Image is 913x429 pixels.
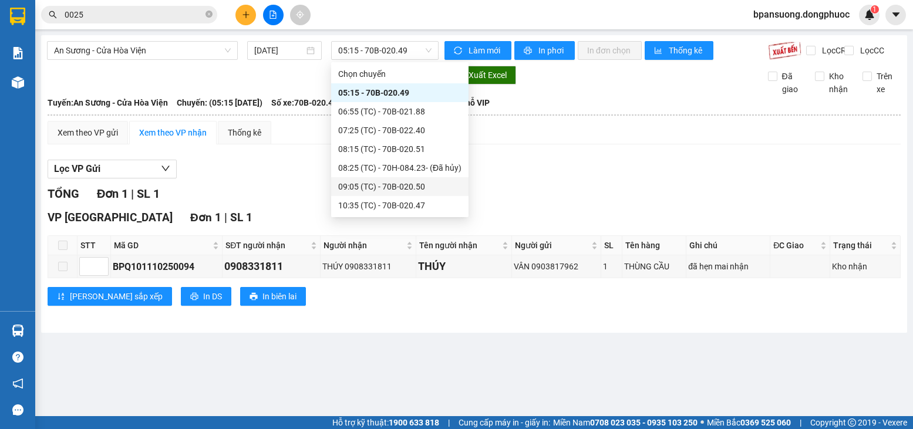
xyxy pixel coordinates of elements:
span: ⚪️ [700,420,704,425]
span: bpansuong.dongphuoc [744,7,859,22]
span: | [800,416,801,429]
img: warehouse-icon [12,325,24,337]
span: Đã giao [777,70,807,96]
span: copyright [848,418,856,427]
span: Hỗ trợ kỹ thuật: [332,416,439,429]
span: SL 1 [230,211,252,224]
span: ----------------------------------------- [32,63,144,73]
span: An Sương - Cửa Hòa Viện [54,42,231,59]
span: Đơn 1 [190,211,221,224]
button: file-add [263,5,284,25]
span: | [224,211,227,224]
span: Cung cấp máy in - giấy in: [459,416,550,429]
img: solution-icon [12,47,24,59]
strong: 0708 023 035 - 0935 103 250 [590,418,698,427]
input: 12/10/2025 [254,44,304,57]
span: In ngày: [4,85,72,92]
span: message [12,404,23,416]
span: search [49,11,57,19]
span: Tên người nhận [419,239,500,252]
div: THÚY 0908331811 [322,260,414,273]
td: 0908331811 [223,255,321,278]
button: caret-down [885,5,906,25]
span: file-add [269,11,277,19]
div: Kho nhận [832,260,898,273]
span: In phơi [538,44,565,57]
b: Tuyến: An Sương - Cửa Hòa Viện [48,98,168,107]
button: downloadXuất Excel [446,66,516,85]
span: 01 Võ Văn Truyện, KP.1, Phường 2 [93,35,161,50]
img: logo [4,7,56,59]
div: 0908331811 [224,258,318,275]
div: BPQ101110250094 [113,259,220,274]
span: down [161,164,170,173]
div: Thống kê [228,126,261,139]
strong: ĐỒNG PHƯỚC [93,6,161,16]
span: question-circle [12,352,23,363]
th: Tên hàng [622,236,686,255]
span: VP [GEOGRAPHIC_DATA] [48,211,173,224]
img: icon-new-feature [864,9,875,20]
span: Miền Bắc [707,416,791,429]
span: caret-down [891,9,901,20]
span: Thống kê [669,44,704,57]
strong: 1900 633 818 [389,418,439,427]
div: Xem theo VP gửi [58,126,118,139]
span: Trên xe [872,70,901,96]
button: syncLàm mới [444,41,511,60]
span: Số xe: 70B-020.49 [271,96,338,109]
span: Lọc VP Gửi [54,161,100,176]
span: download [456,71,464,80]
span: Đơn 1 [97,187,128,201]
button: bar-chartThống kê [645,41,713,60]
span: [PERSON_NAME]: [4,76,123,83]
span: Làm mới [469,44,502,57]
span: 05:15 - 70B-020.49 [338,42,432,59]
span: | [131,187,134,201]
span: close-circle [205,9,213,21]
span: Bến xe [GEOGRAPHIC_DATA] [93,19,158,33]
span: In DS [203,290,222,303]
span: Trạng thái [833,239,888,252]
span: | [448,416,450,429]
button: Lọc VP Gửi [48,160,177,178]
img: warehouse-icon [12,76,24,89]
span: VPAS1210250023 [59,75,123,83]
span: Người nhận [324,239,404,252]
button: printerIn biên lai [240,287,306,306]
div: Xem theo VP nhận [139,126,207,139]
button: aim [290,5,311,25]
span: notification [12,378,23,389]
button: sort-ascending[PERSON_NAME] sắp xếp [48,287,172,306]
td: BPQ101110250094 [111,255,223,278]
span: In biên lai [262,290,297,303]
span: Người gửi [515,239,589,252]
input: Tìm tên, số ĐT hoặc mã đơn [65,8,203,21]
span: Tài xế: [346,96,371,109]
th: STT [78,236,111,255]
span: printer [524,46,534,56]
span: Lọc CC [855,44,886,57]
span: SL 1 [137,187,160,201]
div: đã hẹn mai nhận [688,260,768,273]
span: aim [296,11,304,19]
img: logo-vxr [10,8,25,25]
span: SĐT người nhận [225,239,308,252]
span: Chuyến: (05:15 [DATE]) [177,96,262,109]
img: 9k= [768,41,801,60]
span: printer [190,292,198,302]
button: printerIn DS [181,287,231,306]
sup: 1 [871,5,879,13]
span: printer [250,292,258,302]
th: SL [601,236,622,255]
td: THÚY [416,255,512,278]
span: Kho nhận [824,70,854,96]
span: 08:46:46 [DATE] [26,85,72,92]
span: Xuất Excel [469,69,507,82]
span: Miền Nam [553,416,698,429]
div: THÚY [418,258,510,275]
button: printerIn phơi [514,41,575,60]
span: Lọc CR [817,44,848,57]
strong: 0369 525 060 [740,418,791,427]
button: plus [235,5,256,25]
